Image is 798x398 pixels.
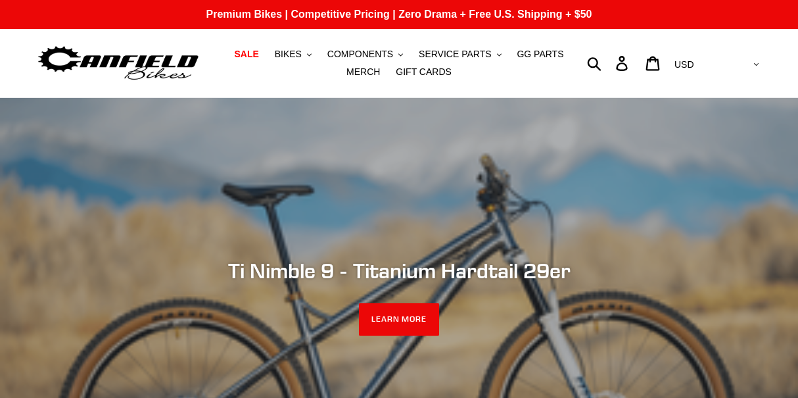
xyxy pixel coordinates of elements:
[346,66,380,78] span: MERCH
[396,66,452,78] span: GIFT CARDS
[389,63,458,81] a: GIFT CARDS
[36,43,200,84] img: Canfield Bikes
[227,45,265,63] a: SALE
[517,49,563,60] span: GG PARTS
[419,49,491,60] span: SERVICE PARTS
[234,49,258,60] span: SALE
[359,303,440,336] a: LEARN MORE
[321,45,410,63] button: COMPONENTS
[510,45,570,63] a: GG PARTS
[412,45,507,63] button: SERVICE PARTS
[340,63,387,81] a: MERCH
[268,45,318,63] button: BIKES
[41,258,757,283] h2: Ti Nimble 9 - Titanium Hardtail 29er
[275,49,302,60] span: BIKES
[327,49,393,60] span: COMPONENTS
